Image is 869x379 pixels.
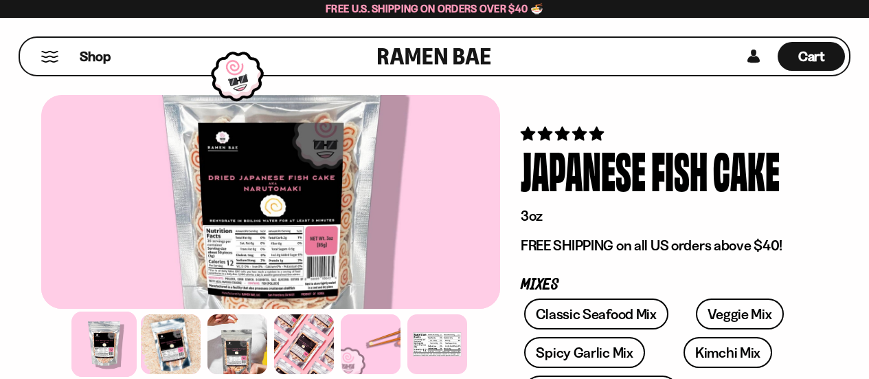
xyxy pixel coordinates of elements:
[521,125,607,142] span: 4.76 stars
[713,144,780,195] div: Cake
[684,337,772,368] a: Kimchi Mix
[521,237,807,255] p: FREE SHIPPING on all US orders above $40!
[696,299,784,329] a: Veggie Mix
[326,2,543,15] span: Free U.S. Shipping on Orders over $40 🍜
[80,42,111,71] a: Shop
[524,299,668,329] a: Classic Seafood Mix
[798,48,825,65] span: Cart
[41,51,59,63] button: Mobile Menu Trigger
[524,337,644,368] a: Spicy Garlic Mix
[778,38,845,75] a: Cart
[521,144,646,195] div: Japanese
[80,47,111,66] span: Shop
[521,279,807,292] p: Mixes
[521,207,807,225] p: 3oz
[651,144,708,195] div: Fish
